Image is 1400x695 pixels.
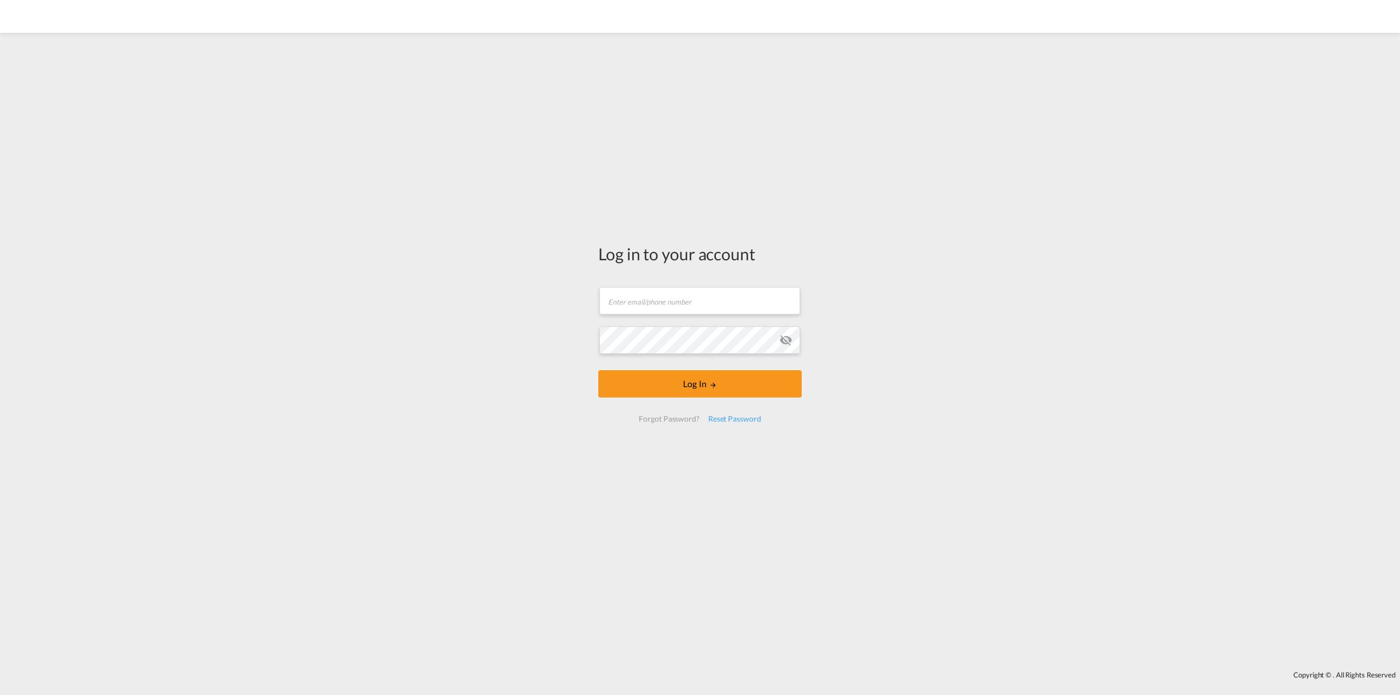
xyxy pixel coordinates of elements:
[779,334,792,347] md-icon: icon-eye-off
[598,242,802,265] div: Log in to your account
[704,409,766,429] div: Reset Password
[634,409,703,429] div: Forgot Password?
[598,370,802,398] button: LOGIN
[599,287,800,314] input: Enter email/phone number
